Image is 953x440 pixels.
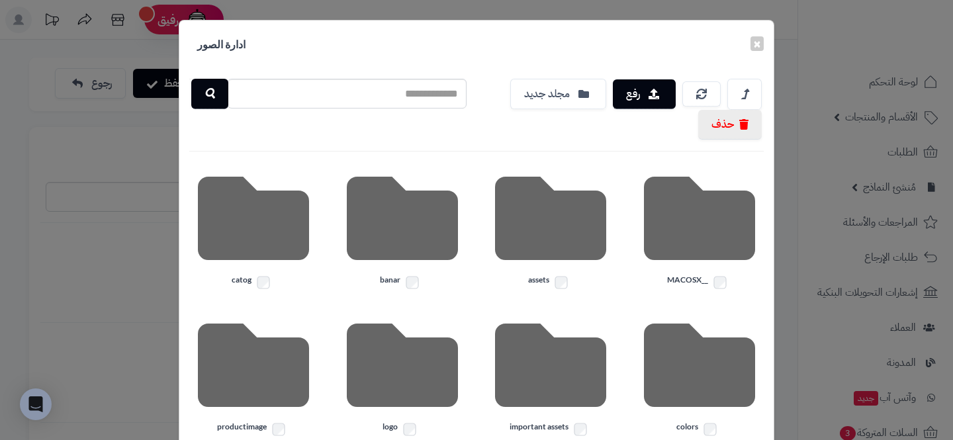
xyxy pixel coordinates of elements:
label: catog [189,274,318,291]
label: assets [486,274,615,291]
input: colors [704,423,717,435]
label: banar [338,274,467,291]
label: __MACOSX [635,274,764,291]
input: __MACOSX [713,276,726,288]
input: important assets [574,423,586,435]
input: banar [406,276,419,288]
h4: ادارة الصور [189,30,253,59]
label: colors [635,421,764,438]
input: catog [257,276,270,288]
button: مجلد جديد [510,79,606,109]
label: important assets [486,421,615,438]
button: × [750,36,764,51]
input: assets [555,276,568,288]
button: رفع [613,79,676,109]
label: logo [338,421,467,438]
input: logo [404,423,416,435]
button: حذف [698,110,762,140]
label: productimage [189,421,318,438]
div: Open Intercom Messenger [20,388,52,420]
input: productimage [272,423,285,435]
